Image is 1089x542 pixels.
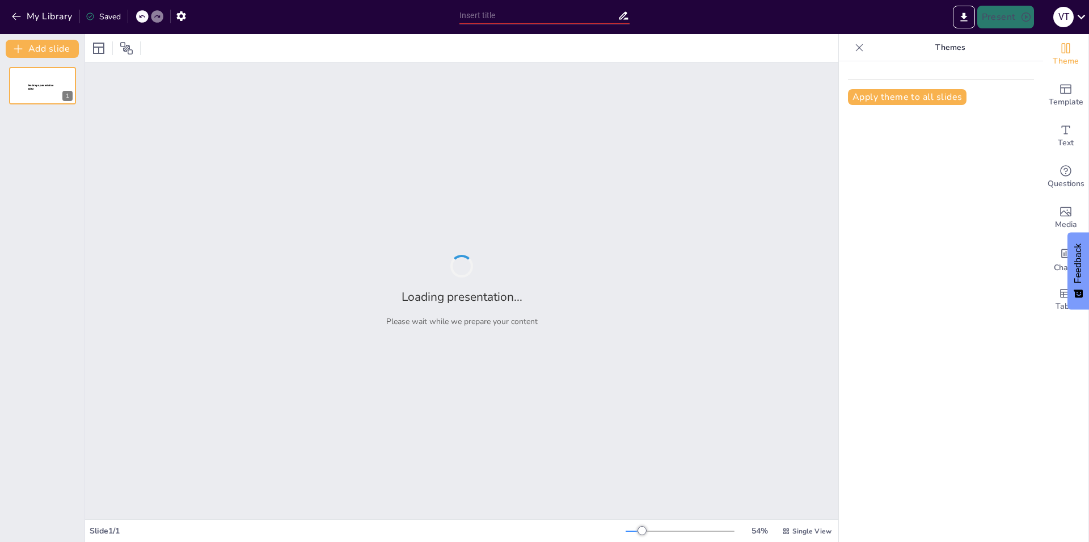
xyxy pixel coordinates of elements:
[120,41,133,55] span: Position
[6,40,79,58] button: Add slide
[459,7,618,24] input: Insert title
[1053,6,1074,28] button: V T
[1048,178,1084,190] span: Questions
[386,316,538,327] p: Please wait while we prepare your content
[9,67,76,104] div: Sendsteps presentation editor1
[1043,116,1088,157] div: Add text boxes
[86,11,121,22] div: Saved
[1054,262,1078,274] span: Charts
[953,6,975,28] button: Export to PowerPoint
[1043,279,1088,320] div: Add a table
[1043,157,1088,198] div: Get real-time input from your audience
[402,289,522,305] h2: Loading presentation...
[1053,55,1079,68] span: Theme
[9,7,77,26] button: My Library
[90,39,108,57] div: Layout
[848,89,966,105] button: Apply theme to all slides
[1043,75,1088,116] div: Add ready made slides
[1056,300,1076,313] span: Table
[1058,137,1074,149] span: Text
[1053,7,1074,27] div: V T
[1067,232,1089,309] button: Feedback - Show survey
[1043,238,1088,279] div: Add charts and graphs
[977,6,1034,28] button: Present
[1049,96,1083,108] span: Template
[1043,34,1088,75] div: Change the overall theme
[1055,219,1077,231] span: Media
[90,526,626,536] div: Slide 1 / 1
[62,91,73,101] div: 1
[868,34,1032,61] p: Themes
[1073,243,1083,283] span: Feedback
[792,527,831,536] span: Single View
[1043,198,1088,238] div: Add images, graphics, shapes or video
[28,84,54,90] span: Sendsteps presentation editor
[746,526,773,536] div: 54 %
